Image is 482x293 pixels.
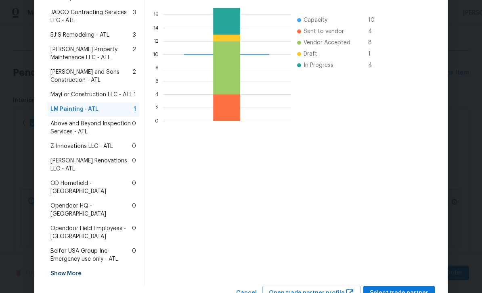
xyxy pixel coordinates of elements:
[155,118,159,123] text: 0
[50,179,132,195] span: OD Homefield - [GEOGRAPHIC_DATA]
[154,39,159,44] text: 12
[153,25,159,30] text: 14
[50,68,132,84] span: [PERSON_NAME] and Sons Construction - ATL
[50,142,113,150] span: Z Innovations LLC - ATL
[304,39,350,47] span: Vendor Accepted
[368,50,381,58] span: 1
[132,179,136,195] span: 0
[47,266,139,281] div: Show More
[368,61,381,69] span: 4
[153,12,159,17] text: 16
[50,91,132,99] span: MayFor Construction LLC - ATL
[50,105,98,113] span: LM Painting - ATL
[134,91,136,99] span: 1
[132,46,136,62] span: 2
[304,61,333,69] span: In Progress
[304,16,327,24] span: Capacity
[132,120,136,136] span: 0
[50,8,133,25] span: JADCO Contracting Services LLC - ATL
[50,247,132,263] span: Belfor USA Group Inc-Emergency use only - ATL
[153,52,159,57] text: 10
[368,27,381,35] span: 4
[133,8,136,25] span: 3
[368,39,381,47] span: 8
[50,157,132,173] span: [PERSON_NAME] Renovations LLC - ATL
[133,31,136,39] span: 3
[155,92,159,97] text: 4
[132,247,136,263] span: 0
[50,224,132,241] span: Opendoor Field Employees - [GEOGRAPHIC_DATA]
[304,27,344,35] span: Sent to vendor
[132,202,136,218] span: 0
[156,105,159,110] text: 2
[368,16,381,24] span: 10
[50,46,132,62] span: [PERSON_NAME] Property Maintenance LLC - ATL
[132,224,136,241] span: 0
[50,120,132,136] span: Above and Beyond Inspection Services - ATL
[132,157,136,173] span: 0
[132,68,136,84] span: 2
[155,65,159,70] text: 8
[50,31,109,39] span: 5J’S Remodeling - ATL
[304,50,317,58] span: Draft
[155,79,159,83] text: 6
[134,105,136,113] span: 1
[50,202,132,218] span: Opendoor HQ - [GEOGRAPHIC_DATA]
[132,142,136,150] span: 0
